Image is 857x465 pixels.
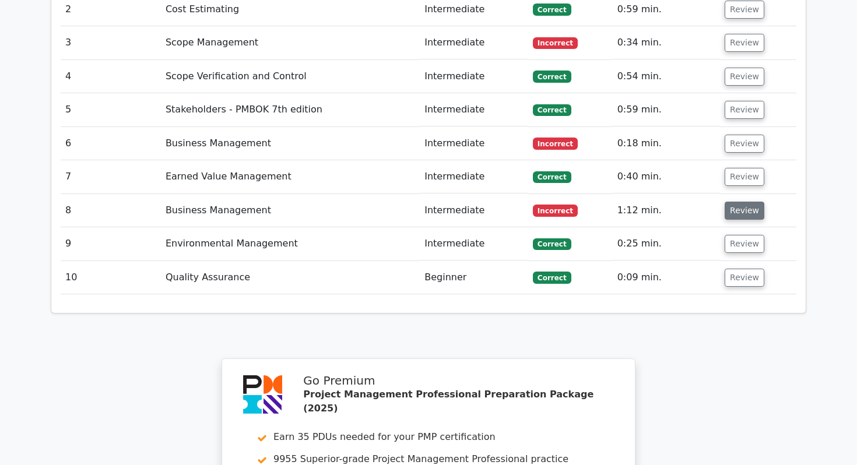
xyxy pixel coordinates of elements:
[533,37,578,49] span: Incorrect
[613,227,720,260] td: 0:25 min.
[161,127,420,160] td: Business Management
[161,93,420,126] td: Stakeholders - PMBOK 7th edition
[420,93,528,126] td: Intermediate
[161,60,420,93] td: Scope Verification and Control
[61,60,161,93] td: 4
[613,93,720,126] td: 0:59 min.
[725,34,764,52] button: Review
[725,135,764,153] button: Review
[533,171,571,183] span: Correct
[725,101,764,119] button: Review
[161,194,420,227] td: Business Management
[725,68,764,86] button: Review
[420,261,528,294] td: Beginner
[533,3,571,15] span: Correct
[613,60,720,93] td: 0:54 min.
[420,194,528,227] td: Intermediate
[61,160,161,193] td: 7
[61,227,161,260] td: 9
[161,227,420,260] td: Environmental Management
[613,160,720,193] td: 0:40 min.
[533,238,571,250] span: Correct
[533,104,571,116] span: Correct
[613,261,720,294] td: 0:09 min.
[161,160,420,193] td: Earned Value Management
[61,194,161,227] td: 8
[420,127,528,160] td: Intermediate
[420,26,528,59] td: Intermediate
[420,60,528,93] td: Intermediate
[725,168,764,186] button: Review
[61,127,161,160] td: 6
[161,261,420,294] td: Quality Assurance
[725,202,764,220] button: Review
[533,138,578,149] span: Incorrect
[725,235,764,253] button: Review
[533,205,578,216] span: Incorrect
[613,194,720,227] td: 1:12 min.
[161,26,420,59] td: Scope Management
[533,71,571,82] span: Correct
[420,227,528,260] td: Intermediate
[61,26,161,59] td: 3
[725,1,764,19] button: Review
[725,269,764,287] button: Review
[533,272,571,283] span: Correct
[613,127,720,160] td: 0:18 min.
[420,160,528,193] td: Intermediate
[61,93,161,126] td: 5
[61,261,161,294] td: 10
[613,26,720,59] td: 0:34 min.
